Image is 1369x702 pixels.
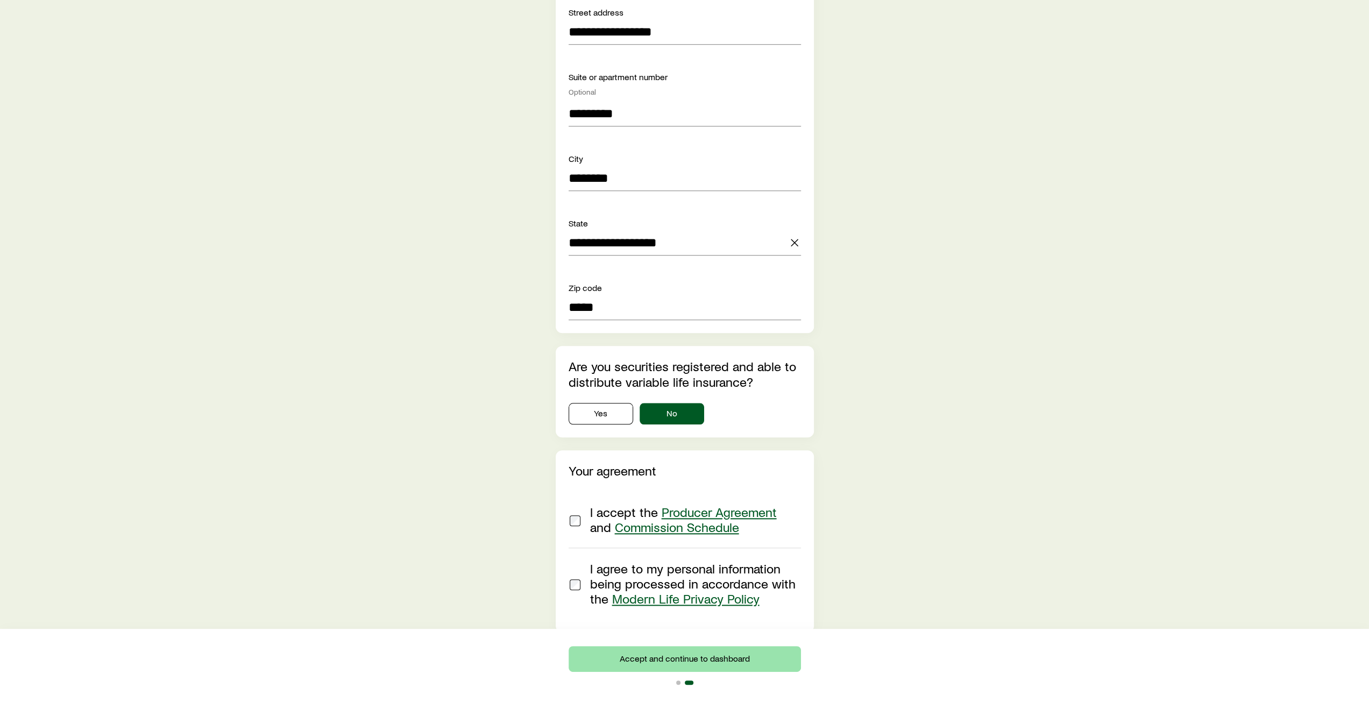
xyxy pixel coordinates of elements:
[569,88,801,96] div: Optional
[569,6,801,19] div: Street address
[569,403,801,424] div: securitiesRegistrationInfo.isSecuritiesRegistered
[569,358,796,389] label: Are you securities registered and able to distribute variable life insurance?
[590,561,796,606] span: I agree to my personal information being processed in accordance with the
[640,403,704,424] button: No
[662,504,777,520] a: Producer Agreement
[569,403,633,424] button: Yes
[570,515,580,526] input: I accept the Producer Agreement and Commission Schedule
[569,70,801,96] div: Suite or apartment number
[569,217,801,230] div: State
[569,463,656,478] label: Your agreement
[570,579,580,590] input: I agree to my personal information being processed in accordance with the Modern Life Privacy Policy
[569,152,801,165] div: City
[612,591,760,606] a: Modern Life Privacy Policy
[615,519,739,535] a: Commission Schedule
[569,281,801,294] div: Zip code
[590,504,777,535] span: I accept the and
[569,646,801,672] button: Accept and continue to dashboard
